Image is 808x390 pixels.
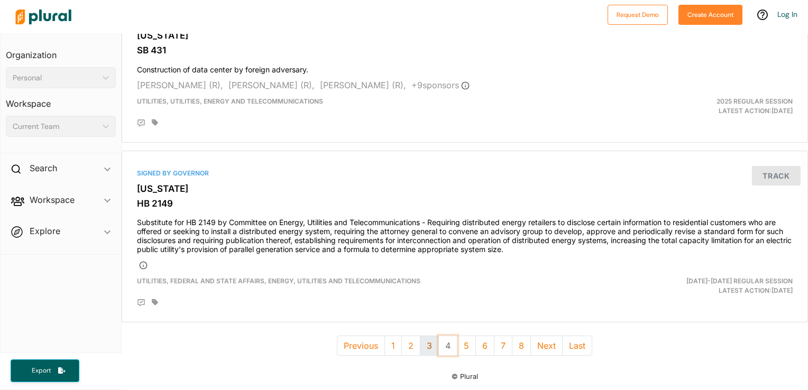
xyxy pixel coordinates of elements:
a: Log In [777,10,797,19]
h4: Substitute for HB 2149 by Committee on Energy, Utilities and Telecommunications - Requiring distr... [137,213,793,254]
span: Utilities, Federal and State Affairs, Energy, Utilities and Telecommunications [137,277,420,285]
button: Next [530,336,563,356]
div: Personal [13,72,98,83]
h2: Search [30,162,57,174]
a: Request Demo [608,8,668,20]
h4: Construction of data center by foreign adversary. [137,60,793,75]
div: Current Team [13,121,98,132]
div: Add Position Statement [137,119,145,127]
button: Track [752,166,801,185]
small: © Plural [452,373,478,380]
span: [DATE]-[DATE] Regular Session [686,277,793,285]
h3: Workspace [6,88,116,112]
span: Export [24,366,58,375]
span: + 9 sponsor s [411,80,470,90]
div: Add Position Statement [137,299,145,307]
button: Export [11,359,79,382]
button: 1 [384,336,402,356]
h3: Organization [6,40,116,63]
button: 5 [457,336,476,356]
button: 2 [401,336,420,356]
div: Latest Action: [DATE] [577,97,801,116]
span: Utilities, Utilities, Energy and Telecommunications [137,97,323,105]
div: Signed by Governor [137,169,793,178]
span: [PERSON_NAME] (R), [228,80,315,90]
span: 2025 Regular Session [717,97,793,105]
button: Last [562,336,592,356]
button: 7 [494,336,512,356]
h3: [US_STATE] [137,183,793,194]
button: Create Account [678,5,742,25]
span: [PERSON_NAME] (R), [137,80,223,90]
a: Create Account [678,8,742,20]
h3: SB 431 [137,45,793,55]
div: Add tags [152,299,158,306]
div: Add tags [152,119,158,126]
span: [PERSON_NAME] (R), [320,80,406,90]
button: Previous [337,336,385,356]
button: Request Demo [608,5,668,25]
button: 6 [475,336,494,356]
button: 8 [512,336,531,356]
div: Latest Action: [DATE] [577,276,801,295]
button: 3 [420,336,439,356]
h3: [US_STATE] [137,30,793,41]
h3: HB 2149 [137,198,793,209]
